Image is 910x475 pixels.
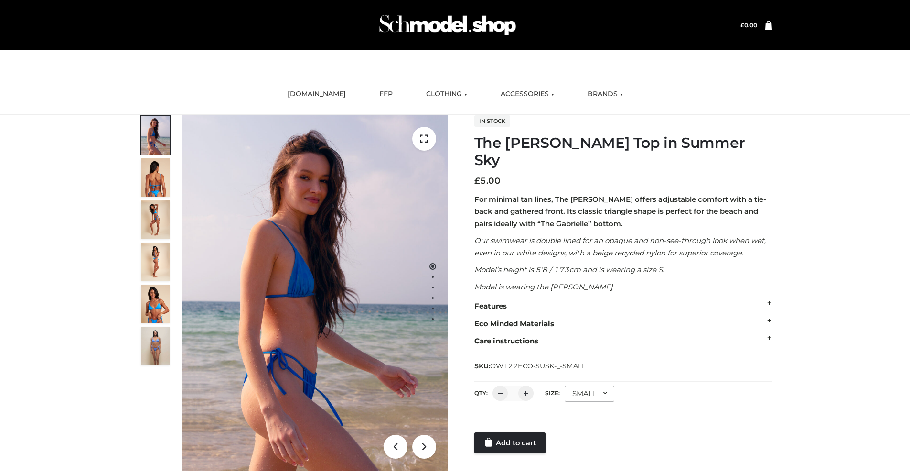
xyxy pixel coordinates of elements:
[474,176,480,186] span: £
[419,84,474,105] a: CLOTHING
[141,200,170,239] img: 4.Alex-top_CN-1-1-2.jpg
[474,176,501,186] bdi: 5.00
[545,389,560,397] label: Size:
[580,84,630,105] a: BRANDS
[474,315,772,333] div: Eco Minded Materials
[474,115,510,127] span: In stock
[141,158,170,197] img: 5.Alex-top_CN-1-1_1-1.jpg
[474,195,766,228] strong: For minimal tan lines, The [PERSON_NAME] offers adjustable comfort with a tie-back and gathered f...
[474,389,488,397] label: QTY:
[740,22,757,29] a: £0.00
[280,84,353,105] a: [DOMAIN_NAME]
[565,386,614,402] div: SMALL
[474,265,664,274] em: Model’s height is 5’8 / 173cm and is wearing a size S.
[141,116,170,155] img: 1.Alex-top_SS-1_4464b1e7-c2c9-4e4b-a62c-58381cd673c0-1.jpg
[474,282,613,291] em: Model is wearing the [PERSON_NAME]
[141,243,170,281] img: 3.Alex-top_CN-1-1-2.jpg
[182,115,448,471] img: 1.Alex-top_SS-1_4464b1e7-c2c9-4e4b-a62c-58381cd673c0 (1)
[372,84,400,105] a: FFP
[376,6,519,44] img: Schmodel Admin 964
[740,22,744,29] span: £
[474,332,772,350] div: Care instructions
[474,134,772,169] h1: The [PERSON_NAME] Top in Summer Sky
[474,432,546,453] a: Add to cart
[141,285,170,323] img: 2.Alex-top_CN-1-1-2.jpg
[141,327,170,365] img: SSVC.jpg
[474,360,587,372] span: SKU:
[490,362,586,370] span: OW122ECO-SUSK-_-SMALL
[740,22,757,29] bdi: 0.00
[474,236,766,257] em: Our swimwear is double lined for an opaque and non-see-through look when wet, even in our white d...
[493,84,561,105] a: ACCESSORIES
[474,298,772,315] div: Features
